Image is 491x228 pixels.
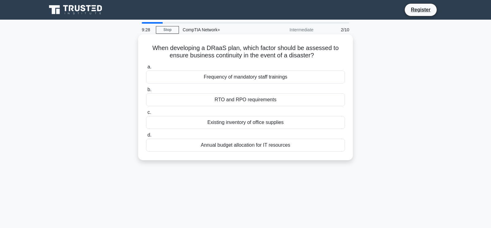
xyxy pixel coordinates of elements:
div: 9:28 [138,24,156,36]
a: Stop [156,26,179,34]
div: RTO and RPO requirements [146,93,345,106]
span: a. [147,64,151,69]
h5: When developing a DRaaS plan, which factor should be assessed to ensure business continuity in th... [145,44,346,60]
div: CompTIA Network+ [179,24,263,36]
a: Register [407,6,434,14]
div: 2/10 [317,24,353,36]
span: b. [147,87,151,92]
span: c. [147,110,151,115]
div: Intermediate [263,24,317,36]
span: d. [147,132,151,137]
div: Annual budget allocation for IT resources [146,139,345,152]
div: Existing inventory of office supplies [146,116,345,129]
div: Frequency of mandatory staff trainings [146,71,345,83]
